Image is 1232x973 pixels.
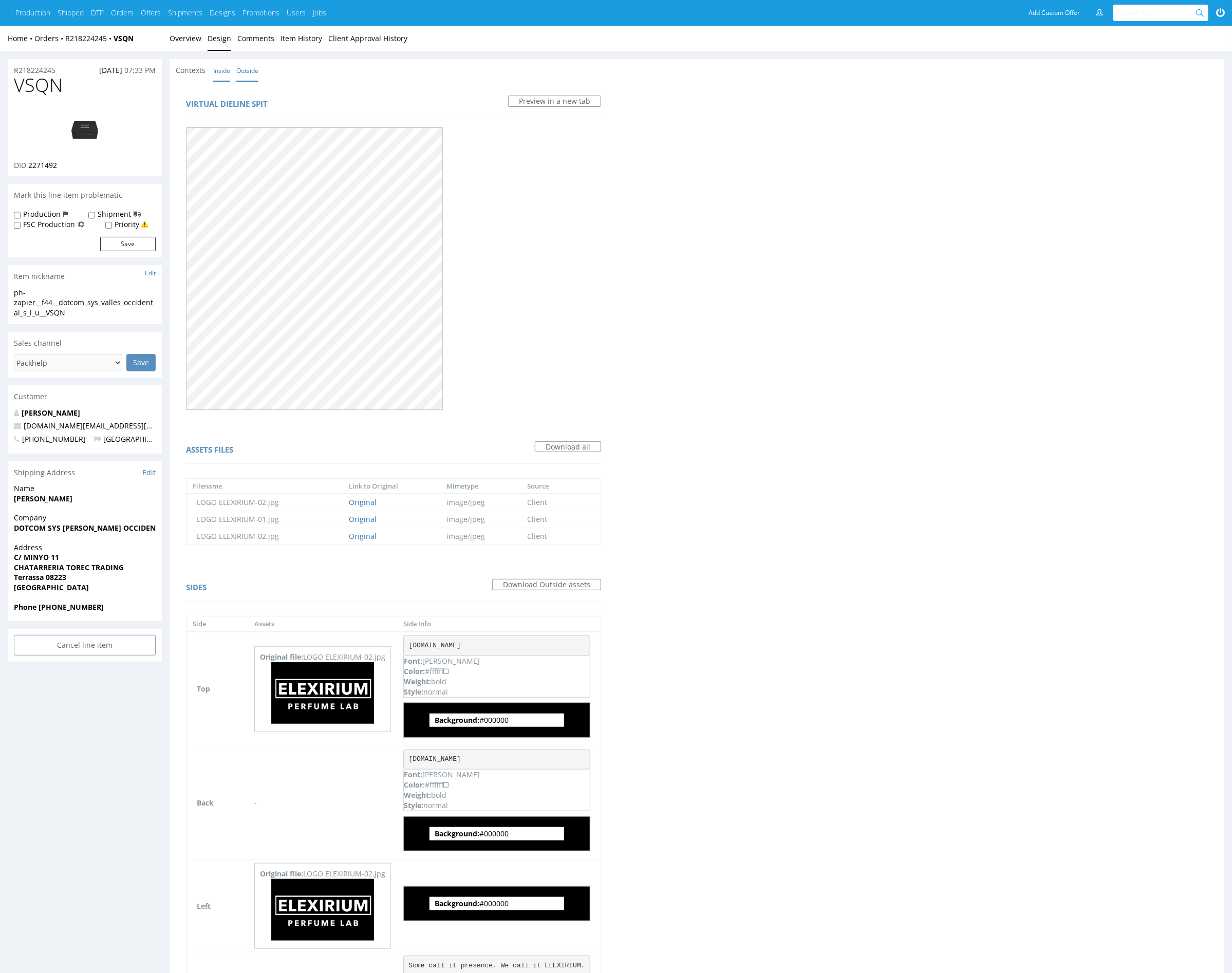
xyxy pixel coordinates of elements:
a: DTP [91,8,104,18]
img: version_two_editor_design [44,106,126,152]
strong: Original file: [260,869,303,878]
a: Inside [213,60,230,82]
a: R218224245 [65,33,114,43]
span: 07:33 PM [124,65,156,75]
a: Download Outside assets [492,579,601,590]
a: Edit [142,467,156,478]
div: #ffffff [404,780,590,790]
pre: [DOMAIN_NAME] [403,635,590,656]
th: Filename [186,479,343,494]
a: VSQN [114,33,134,43]
strong: Weight: [404,677,431,686]
div: LOGO ELEXIRIUM-02.jpg [260,652,385,662]
p: bold [404,677,590,687]
div: Item nickname [8,265,162,288]
div: ph-zapier__f44__dotcom_sys_valles_occidental_s_l_u__VSQN [14,288,156,318]
span: [DATE] [99,65,122,75]
a: Comments [237,26,274,51]
strong: C/ MINYO 11 [14,552,59,562]
input: Save [126,354,156,371]
th: Side [186,616,248,632]
a: Orders [34,33,65,43]
a: Offers [141,8,161,18]
span: [GEOGRAPHIC_DATA] [94,434,175,444]
td: Client [521,494,575,511]
img: yellow_warning_triangle.png [141,220,148,228]
strong: Background: [435,715,479,725]
span: Name [14,483,156,494]
a: Edit [145,269,156,277]
strong: Background: [435,829,479,838]
a: Overview [170,26,201,51]
span: VSQN [14,75,63,96]
img: icon-production-flag.svg [63,209,68,219]
label: Shipment [98,209,131,219]
div: Shipping Address [8,461,162,484]
img: design-assets%2Fproduction%2F2025%2F9%2FI4dKwU5NSPUl%2Fconverted%2Fmedium_color-512-512.png [271,662,374,724]
a: Production [15,8,50,18]
p: normal [404,800,590,811]
a: Client Approval History [328,26,407,51]
strong: Phone [PHONE_NUMBER] [14,602,104,612]
img: icon-fsc-production-flag.svg [78,219,85,230]
a: Shipped [58,8,84,18]
div: Sales channel [8,332,162,354]
strong: Font: [404,770,422,779]
a: [PERSON_NAME] [22,408,80,418]
div: LOGO ELEXIRIUM-02.jpg [260,869,385,879]
span: #000000 [430,897,564,910]
img: design-assets%2Fproduction%2F2025%2F9%2FI4dKwU5NSPUl%2Fconverted%2Fmedium_color-512-512.png [271,879,374,941]
strong: Background: [435,899,479,908]
button: Save [100,237,156,251]
td: image/jpeg [440,494,521,511]
a: Promotions [242,8,279,18]
a: Original [349,531,377,541]
span: [PHONE_NUMBER] [14,434,86,444]
a: Jobs [313,8,326,18]
p: [PERSON_NAME] [404,770,590,780]
span: #000000 [430,827,564,840]
span: Virtual dieline spit [186,99,268,109]
strong: Style: [404,800,423,810]
td: - [248,746,397,860]
a: Original [349,514,377,524]
strong: Back [197,798,214,808]
a: Preview in a new tab [508,96,601,107]
input: Search for... [1119,5,1198,21]
span: #000000 [430,714,564,727]
strong: Color: [404,780,425,790]
label: FSC Production [23,219,75,230]
strong: Top [197,684,210,694]
span: 2271492 [28,160,57,170]
span: Contexts [176,65,206,76]
th: Side Info [397,616,601,632]
img: icon-shipping-flag.svg [134,209,141,219]
a: Shipments [168,8,202,18]
th: Link to Original [343,479,440,494]
strong: Style: [404,687,423,697]
a: R218224245 [14,65,55,76]
label: Priority [115,219,139,230]
span: DID [14,160,26,170]
label: Production [23,209,61,219]
strong: Font: [404,656,422,666]
a: Download all [535,441,601,453]
p: bold [404,790,590,800]
th: Source [521,479,575,494]
p: normal [404,687,590,697]
p: [PERSON_NAME] [404,656,590,666]
td: LOGO ELEXIRIUM-02.jpg [186,494,343,511]
a: Add Custom Offer [1023,5,1086,21]
a: [DOMAIN_NAME][EMAIL_ADDRESS][DOMAIN_NAME] [24,421,203,431]
div: Customer [8,385,162,408]
a: Users [287,8,306,18]
a: Design [208,26,231,51]
a: Outside [236,60,258,82]
th: Mimetype [440,479,521,494]
strong: [GEOGRAPHIC_DATA] [14,583,89,592]
strong: Terrassa 08223 [14,572,66,582]
td: image/jpeg [440,528,521,545]
div: #ffffff [404,666,590,677]
pre: [DOMAIN_NAME] [403,750,590,770]
a: Designs [210,8,235,18]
